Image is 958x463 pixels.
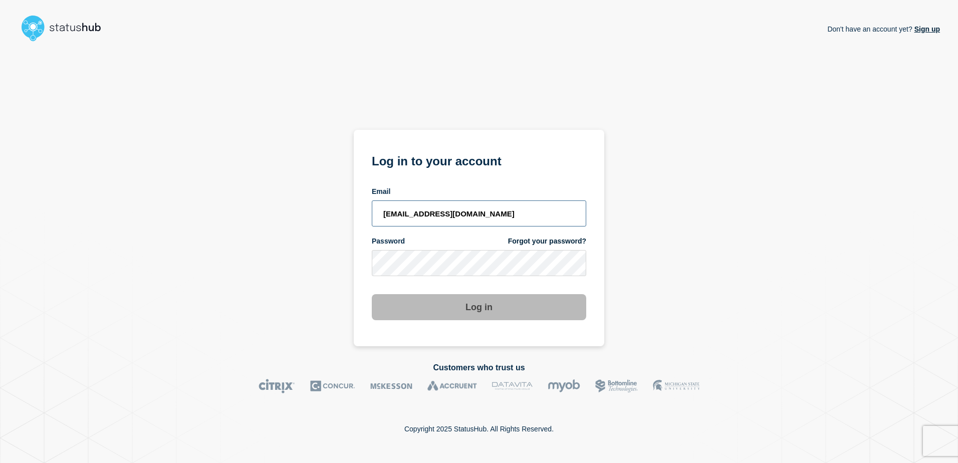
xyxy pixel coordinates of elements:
[595,379,638,393] img: Bottomline logo
[427,379,477,393] img: Accruent logo
[372,294,586,320] button: Log in
[508,237,586,246] a: Forgot your password?
[653,379,699,393] img: MSU logo
[404,425,554,433] p: Copyright 2025 StatusHub. All Rights Reserved.
[827,17,940,41] p: Don't have an account yet?
[492,379,533,393] img: DataVita logo
[372,250,586,276] input: password input
[310,379,355,393] img: Concur logo
[912,25,940,33] a: Sign up
[18,363,940,372] h2: Customers who trust us
[372,237,405,246] span: Password
[372,151,586,169] h1: Log in to your account
[548,379,580,393] img: myob logo
[259,379,295,393] img: Citrix logo
[18,12,113,44] img: StatusHub logo
[370,379,412,393] img: McKesson logo
[372,200,586,226] input: email input
[372,187,390,196] span: Email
